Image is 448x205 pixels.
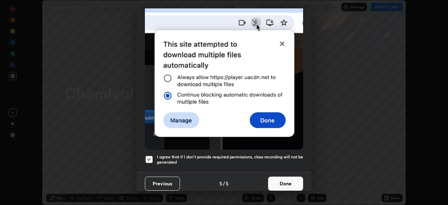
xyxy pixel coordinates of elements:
h4: 5 [226,180,229,187]
h5: I agree that if I don't provide required permissions, class recording will not be generated [157,154,303,165]
button: Done [268,177,303,191]
h4: / [223,180,225,187]
button: Previous [145,177,180,191]
h4: 5 [219,180,222,187]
